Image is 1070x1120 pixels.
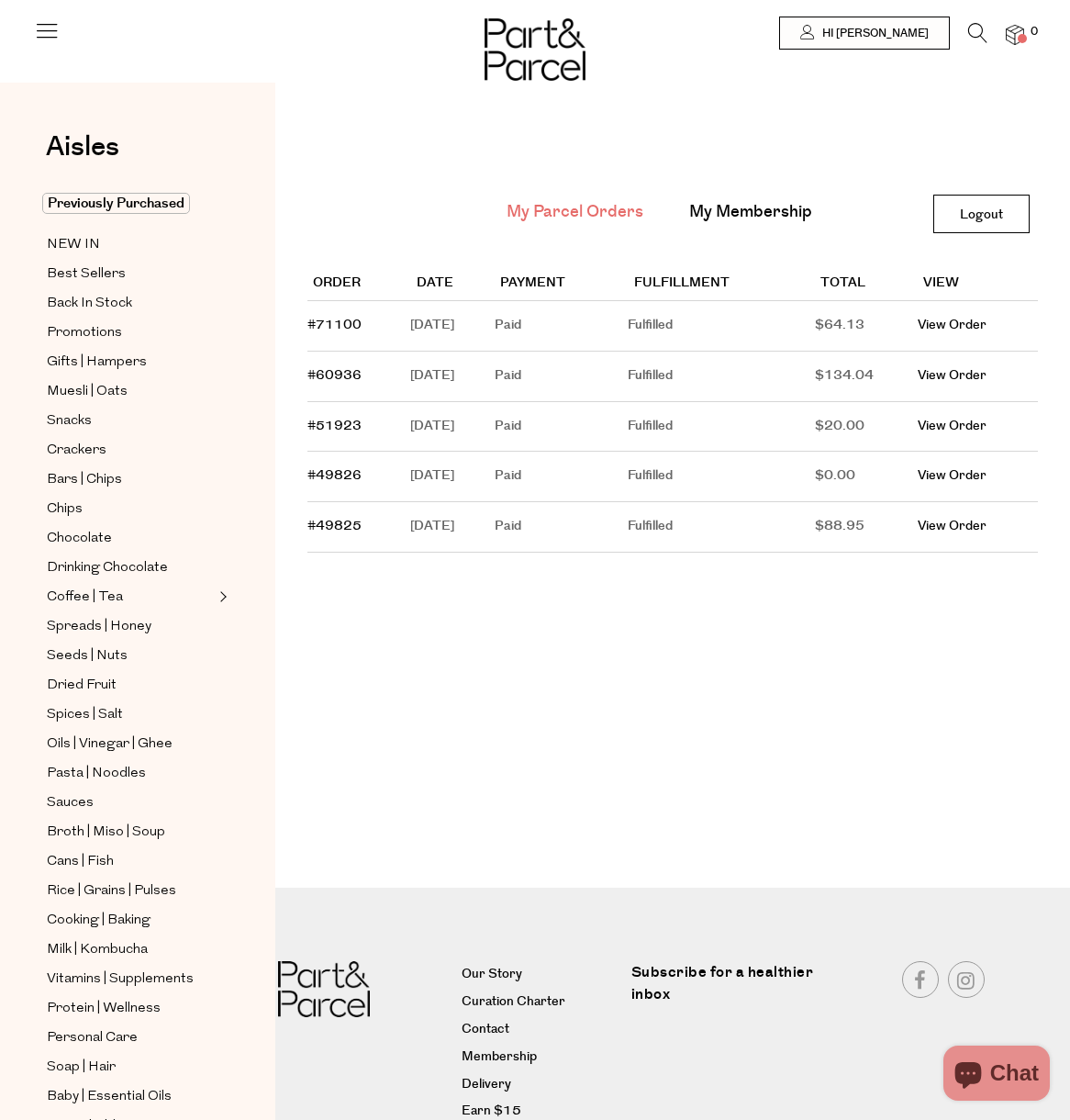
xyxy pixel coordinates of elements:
[47,293,132,315] span: Back In Stock
[495,267,629,301] th: Payment
[47,644,214,667] a: Seeds | Nuts
[47,263,214,286] a: Best Sellers
[815,402,918,453] td: $20.00
[47,850,214,873] a: Cans | Fish
[938,1046,1055,1105] inbox-online-store-chat: Shopify online store chat
[47,351,214,374] a: Gifts | Hampers
[47,997,214,1020] a: Protein | Wellness
[47,468,214,491] a: Bars | Chips
[918,316,986,334] a: View Order
[631,961,815,1019] label: Subscribe for a healthier inbox
[47,556,214,579] a: Drinking Chocolate
[47,557,168,579] span: Drinking Chocolate
[47,879,214,902] a: Rice | Grains | Pulses
[47,998,161,1020] span: Protein | Wellness
[47,292,214,315] a: Back In Stock
[215,586,228,608] button: Expand/Collapse Coffee | Tea
[815,452,918,502] td: $0.00
[47,674,214,697] a: Dried Fruit
[689,200,812,224] a: My Membership
[628,267,814,301] th: Fulfillment
[507,200,643,224] a: My Parcel Orders
[779,17,950,50] a: Hi [PERSON_NAME]
[47,939,148,961] span: Milk | Kombucha
[47,1056,214,1079] a: Soap | Hair
[47,734,173,756] span: Oils | Vinegar | Ghee
[47,586,214,609] a: Coffee | Tea
[47,193,214,215] a: Previously Purchased
[815,267,918,301] th: Total
[47,938,214,961] a: Milk | Kombucha
[307,517,362,535] a: #49825
[628,301,814,352] td: Fulfilled
[47,409,214,432] a: Snacks
[42,193,190,214] span: Previously Purchased
[278,961,370,1017] img: Part&Parcel
[47,381,128,403] span: Muesli | Oats
[307,417,362,435] a: #51923
[495,301,629,352] td: Paid
[47,1026,214,1049] a: Personal Care
[410,301,494,352] td: [DATE]
[462,1074,618,1096] a: Delivery
[410,502,494,553] td: [DATE]
[47,439,214,462] a: Crackers
[47,321,214,344] a: Promotions
[47,233,214,256] a: NEW IN
[47,616,151,638] span: Spreads | Honey
[47,969,194,991] span: Vitamins | Supplements
[918,267,1038,301] th: View
[47,1027,138,1049] span: Personal Care
[818,26,929,41] span: Hi [PERSON_NAME]
[47,528,112,550] span: Chocolate
[815,352,918,402] td: $134.04
[47,498,83,521] span: Chips
[307,466,362,485] a: #49826
[410,352,494,402] td: [DATE]
[47,234,100,256] span: NEW IN
[815,301,918,352] td: $64.13
[495,352,629,402] td: Paid
[47,322,122,344] span: Promotions
[307,267,410,301] th: Order
[47,821,214,844] a: Broth | Miso | Soup
[628,502,814,553] td: Fulfilled
[918,417,986,435] a: View Order
[47,1086,172,1108] span: Baby | Essential Oils
[47,527,214,550] a: Chocolate
[47,615,214,638] a: Spreads | Honey
[47,704,123,726] span: Spices | Salt
[307,316,362,334] a: #71100
[1026,24,1042,40] span: 0
[47,762,214,785] a: Pasta | Noodles
[495,402,629,453] td: Paid
[47,498,214,521] a: Chips
[47,792,94,814] span: Sauces
[47,880,176,902] span: Rice | Grains | Pulses
[410,267,494,301] th: Date
[46,127,119,167] span: Aisles
[46,133,119,179] a: Aisles
[47,733,214,756] a: Oils | Vinegar | Ghee
[47,968,214,991] a: Vitamins | Supplements
[918,466,986,485] a: View Order
[628,352,814,402] td: Fulfilled
[628,452,814,502] td: Fulfilled
[47,910,150,932] span: Cooking | Baking
[47,410,92,432] span: Snacks
[47,909,214,932] a: Cooking | Baking
[47,1057,116,1079] span: Soap | Hair
[1006,25,1024,44] a: 0
[462,1047,618,1069] a: Membership
[47,587,123,609] span: Coffee | Tea
[47,440,106,462] span: Crackers
[47,352,147,374] span: Gifts | Hampers
[933,195,1030,233] a: Logout
[485,18,585,81] img: Part&Parcel
[47,703,214,726] a: Spices | Salt
[47,822,165,844] span: Broth | Miso | Soup
[47,469,122,491] span: Bars | Chips
[628,402,814,453] td: Fulfilled
[462,964,618,986] a: Our Story
[47,263,126,286] span: Best Sellers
